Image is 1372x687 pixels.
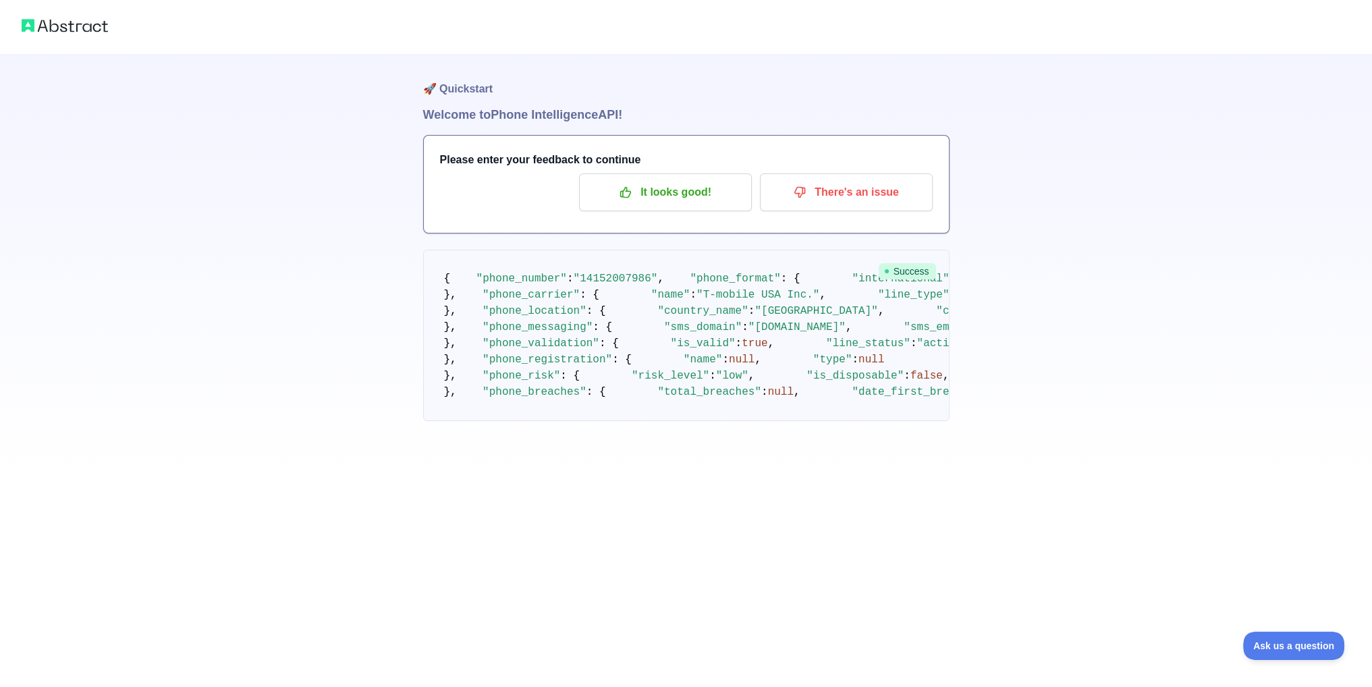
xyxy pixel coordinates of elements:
[760,173,933,211] button: There's an issue
[754,354,761,366] span: ,
[846,321,852,333] span: ,
[794,386,800,398] span: ,
[657,273,664,285] span: ,
[651,289,690,301] span: "name"
[664,321,742,333] span: "sms_domain"
[657,305,748,317] span: "country_name"
[819,289,826,301] span: ,
[852,386,988,398] span: "date_first_breached"
[904,321,975,333] span: "sms_email"
[560,370,580,382] span: : {
[483,386,586,398] span: "phone_breaches"
[858,354,884,366] span: null
[593,321,612,333] span: : {
[748,305,755,317] span: :
[806,370,904,382] span: "is_disposable"
[632,370,709,382] span: "risk_level"
[22,16,108,35] img: Abstract logo
[748,321,846,333] span: "[DOMAIN_NAME]"
[770,181,923,204] p: There's an issue
[483,354,612,366] span: "phone_registration"
[852,273,949,285] span: "international"
[423,105,950,124] h1: Welcome to Phone Intelligence API!
[910,370,943,382] span: false
[768,386,794,398] span: null
[423,54,950,105] h1: 🚀 Quickstart
[722,354,729,366] span: :
[936,305,1026,317] span: "country_code"
[580,289,599,301] span: : {
[910,337,917,350] span: :
[483,305,586,317] span: "phone_location"
[742,321,748,333] span: :
[878,305,885,317] span: ,
[589,181,742,204] p: It looks good!
[852,354,858,366] span: :
[916,337,968,350] span: "active"
[878,289,950,301] span: "line_type"
[444,273,451,285] span: {
[826,337,910,350] span: "line_status"
[761,386,768,398] span: :
[696,289,819,301] span: "T-mobile USA Inc."
[781,273,800,285] span: : {
[754,305,877,317] span: "[GEOGRAPHIC_DATA]"
[742,337,767,350] span: true
[483,321,593,333] span: "phone_messaging"
[574,273,658,285] span: "14152007986"
[567,273,574,285] span: :
[684,354,723,366] span: "name"
[716,370,748,382] span: "low"
[904,370,910,382] span: :
[599,337,619,350] span: : {
[657,386,761,398] span: "total_breaches"
[879,263,936,279] span: Success
[476,273,567,285] span: "phone_number"
[586,386,606,398] span: : {
[690,273,780,285] span: "phone_format"
[943,370,950,382] span: ,
[586,305,606,317] span: : {
[483,289,580,301] span: "phone_carrier"
[671,337,736,350] span: "is_valid"
[736,337,742,350] span: :
[483,370,560,382] span: "phone_risk"
[483,337,599,350] span: "phone_validation"
[768,337,775,350] span: ,
[729,354,754,366] span: null
[748,370,755,382] span: ,
[579,173,752,211] button: It looks good!
[612,354,632,366] span: : {
[1243,632,1345,660] iframe: Toggle Customer Support
[709,370,716,382] span: :
[690,289,696,301] span: :
[440,152,933,168] h3: Please enter your feedback to continue
[813,354,852,366] span: "type"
